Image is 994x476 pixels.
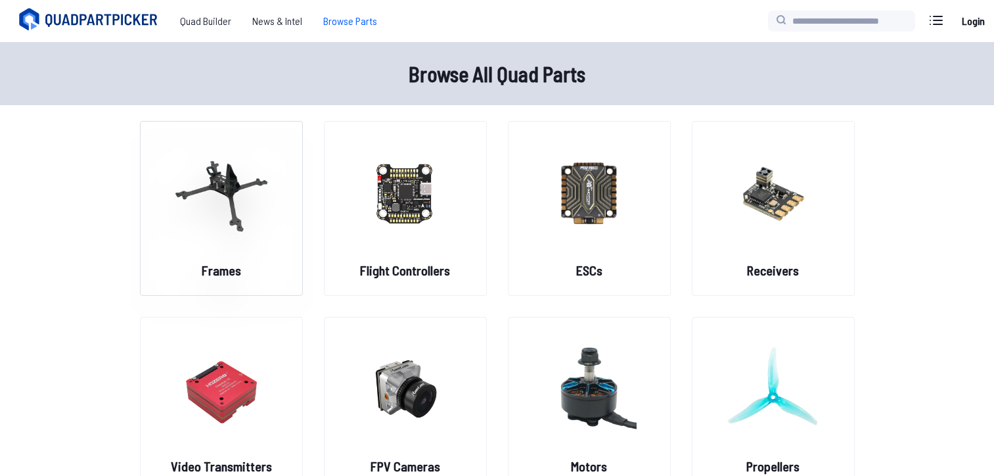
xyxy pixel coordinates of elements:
[747,261,799,279] h2: Receivers
[571,457,607,475] h2: Motors
[140,121,303,296] a: image of categoryFrames
[371,457,440,475] h2: FPV Cameras
[360,261,450,279] h2: Flight Controllers
[202,261,241,279] h2: Frames
[358,331,453,446] img: image of category
[313,8,388,34] a: Browse Parts
[726,135,821,250] img: image of category
[77,58,918,89] h1: Browse All Quad Parts
[957,8,989,34] a: Login
[542,331,637,446] img: image of category
[174,331,269,446] img: image of category
[169,8,242,34] a: Quad Builder
[171,457,272,475] h2: Video Transmitters
[542,135,637,250] img: image of category
[324,121,487,296] a: image of categoryFlight Controllers
[692,121,855,296] a: image of categoryReceivers
[508,121,671,296] a: image of categoryESCs
[576,261,602,279] h2: ESCs
[242,8,313,34] a: News & Intel
[174,135,269,250] img: image of category
[358,135,453,250] img: image of category
[726,331,821,446] img: image of category
[746,457,800,475] h2: Propellers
